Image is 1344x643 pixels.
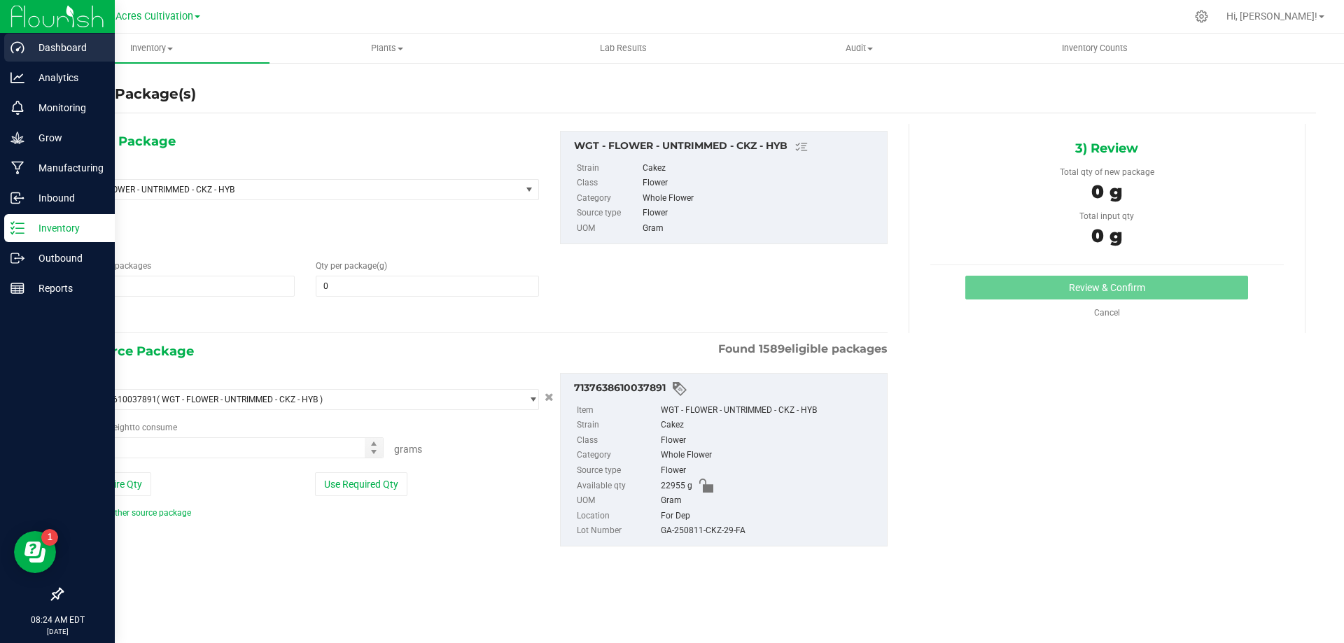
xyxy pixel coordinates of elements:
[643,191,879,206] div: Whole Flower
[759,342,785,355] span: 1589
[643,161,879,176] div: Cakez
[521,180,538,199] span: select
[661,493,880,509] div: Gram
[1043,42,1147,55] span: Inventory Counts
[1091,181,1122,203] span: 0 g
[78,395,157,404] span: 7137638610037891
[1094,308,1120,318] a: Cancel
[377,261,387,271] span: (g)
[661,448,880,463] div: Whole Flower
[965,276,1248,299] button: Review & Confirm
[581,42,666,55] span: Lab Results
[24,160,108,176] p: Manufacturing
[1075,138,1138,159] span: 3) Review
[1226,10,1317,22] span: Hi, [PERSON_NAME]!
[365,438,382,448] span: Increase value
[577,448,658,463] label: Category
[14,531,56,573] iframe: Resource center
[41,529,58,546] iframe: Resource center unread badge
[24,39,108,56] p: Dashboard
[10,101,24,115] inline-svg: Monitoring
[316,261,387,271] span: Qty per package
[10,281,24,295] inline-svg: Reports
[72,341,194,362] span: 2) Source Package
[577,403,658,418] label: Item
[577,176,640,191] label: Class
[577,221,640,236] label: UOM
[577,191,640,206] label: Category
[661,523,880,539] div: GA-250811-CKZ-29-FA
[72,131,176,152] span: 1) New Package
[661,479,692,494] span: 22955 g
[643,221,879,236] div: Gram
[24,190,108,206] p: Inbound
[661,418,880,433] div: Cakez
[1091,225,1122,247] span: 0 g
[577,523,658,539] label: Lot Number
[1060,167,1154,177] span: Total qty of new package
[577,433,658,448] label: Class
[577,161,640,176] label: Strain
[577,206,640,221] label: Source type
[661,433,880,448] div: Flower
[661,403,880,418] div: WGT - FLOWER - UNTRIMMED - CKZ - HYB
[661,509,880,524] div: For Dep
[577,509,658,524] label: Location
[521,390,538,409] span: select
[73,276,294,296] input: 1
[643,206,879,221] div: Flower
[10,71,24,85] inline-svg: Analytics
[72,423,177,432] span: Package to consume
[10,131,24,145] inline-svg: Grow
[6,626,108,637] p: [DATE]
[24,280,108,297] p: Reports
[574,139,880,155] div: WGT - FLOWER - UNTRIMMED - CKZ - HYB
[24,250,108,267] p: Outbound
[577,418,658,433] label: Strain
[742,42,976,55] span: Audit
[10,251,24,265] inline-svg: Outbound
[62,84,196,104] h4: Create Package(s)
[718,341,888,358] span: Found eligible packages
[365,448,382,458] span: Decrease value
[574,381,880,397] div: 7137638610037891
[269,34,505,63] a: Plants
[34,34,269,63] a: Inventory
[577,463,658,479] label: Source type
[505,34,741,63] a: Lab Results
[24,69,108,86] p: Analytics
[316,276,538,296] input: 0.0000
[10,191,24,205] inline-svg: Inbound
[72,508,191,518] a: Add another source package
[977,34,1213,63] a: Inventory Counts
[577,479,658,494] label: Available qty
[24,129,108,146] p: Grow
[6,614,108,626] p: 08:24 AM EDT
[741,34,977,63] a: Audit
[85,10,193,22] span: Green Acres Cultivation
[10,221,24,235] inline-svg: Inventory
[157,395,323,404] span: ( WGT - FLOWER - UNTRIMMED - CKZ - HYB )
[1079,211,1134,221] span: Total input qty
[72,223,539,244] span: Cakez
[34,42,269,55] span: Inventory
[78,185,498,195] span: WGT - FLOWER - UNTRIMMED - CKZ - HYB
[394,444,422,455] span: Grams
[661,463,880,479] div: Flower
[270,42,505,55] span: Plants
[643,176,879,191] div: Flower
[107,423,132,432] span: weight
[315,472,407,496] button: Use Required Qty
[1193,10,1210,23] div: Manage settings
[540,388,558,408] button: Cancel button
[577,493,658,509] label: UOM
[10,161,24,175] inline-svg: Manufacturing
[24,99,108,116] p: Monitoring
[10,41,24,55] inline-svg: Dashboard
[24,220,108,236] p: Inventory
